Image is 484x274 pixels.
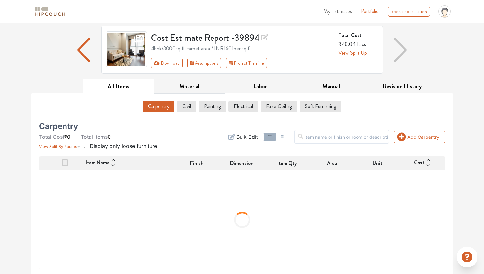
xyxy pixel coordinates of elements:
img: gallery [106,31,147,67]
img: arrow right [394,38,407,62]
span: Display only loose furniture [90,143,157,149]
span: Item Qty [277,159,297,167]
button: Carpentry [143,101,174,112]
div: Toolbar with button groups [151,58,330,68]
img: logo-horizontal.svg [34,6,66,17]
button: View Split Up [338,49,367,57]
span: Finish [190,159,204,167]
span: Dimension [230,159,254,167]
strong: Total Cost: [338,31,377,39]
span: My Estimates [323,8,352,15]
span: ₹48.04 [338,40,356,48]
span: Bulk Edit [236,133,258,141]
button: Assumptions [187,58,221,68]
div: First group [151,58,272,68]
span: View Split Up [338,49,367,56]
button: Civil [177,101,196,112]
span: logo-horizontal.svg [34,4,66,19]
span: Unit [373,159,382,167]
button: False Ceiling [261,101,297,112]
li: 0 [81,133,111,141]
button: Soft Furnishing [300,101,341,112]
button: View Split By Rooms [39,141,80,150]
input: Item name or finish or room or description [294,130,389,144]
span: View Split By Rooms [39,144,77,149]
span: Total Items [81,134,108,140]
span: Total Cost [39,134,64,140]
span: ₹0 [64,134,70,140]
span: Area [327,159,337,167]
button: Electrical [228,101,258,112]
button: Painting [199,101,226,112]
button: All Items [83,79,154,94]
button: Revision History [367,79,438,94]
img: arrow left [77,38,90,62]
button: Labor [225,79,296,94]
h3: Cost Estimate Report - 39894 [151,31,330,43]
span: Cost [414,159,424,168]
span: Lacs [357,40,366,48]
div: 4bhk / 3000 sq.ft carpet area / INR 1601 per sq.ft. [151,45,330,53]
button: Manual [296,79,367,94]
button: Project Timeline [226,58,267,68]
span: Item Name [86,159,110,168]
button: Bulk Edit [228,133,258,141]
h5: Carpentry [39,124,78,129]
button: Material [154,79,225,94]
button: Add Carpentry [394,131,445,143]
div: Book a consultation [388,7,430,17]
button: Download [151,58,183,68]
a: Portfolio [361,8,379,15]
